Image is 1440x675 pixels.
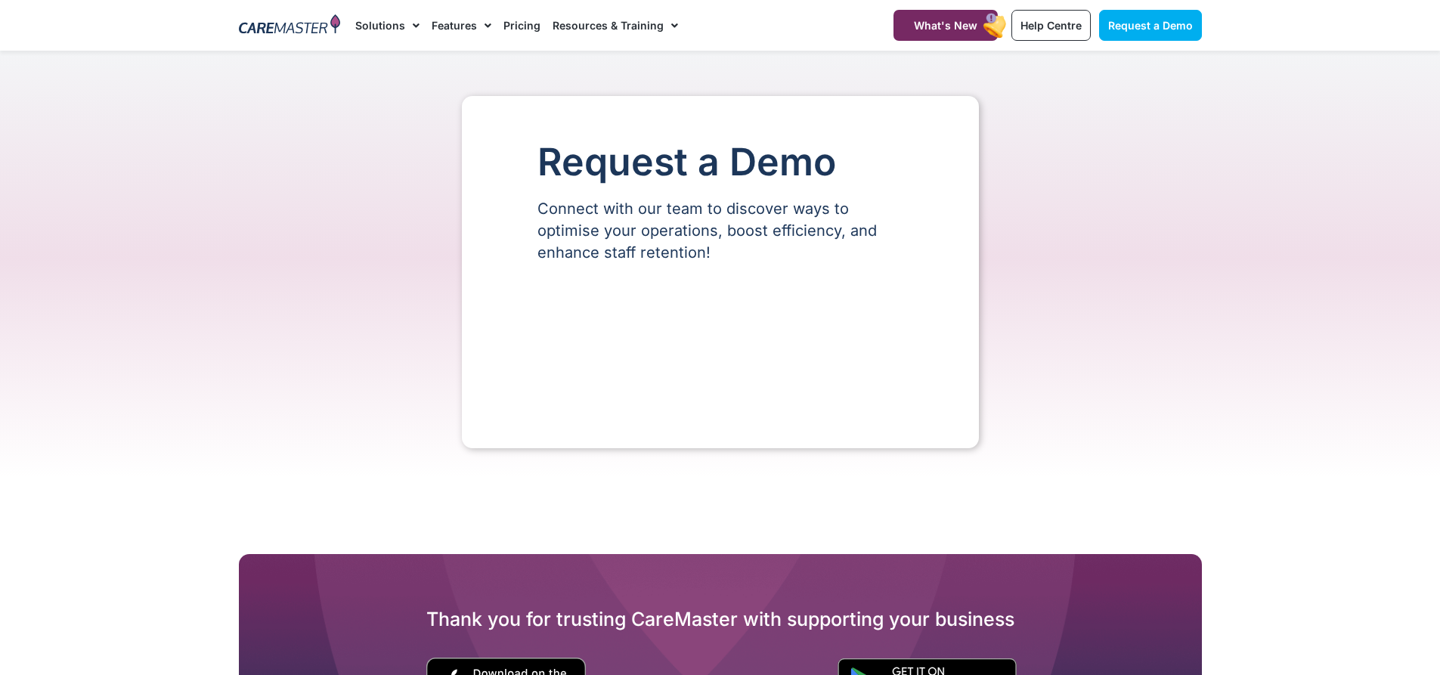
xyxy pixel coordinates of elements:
p: Connect with our team to discover ways to optimise your operations, boost efficiency, and enhance... [537,198,903,264]
a: Help Centre [1011,10,1091,41]
img: CareMaster Logo [239,14,341,37]
a: What's New [893,10,998,41]
iframe: Form 0 [537,290,903,403]
span: Help Centre [1020,19,1082,32]
h1: Request a Demo [537,141,903,183]
span: Request a Demo [1108,19,1193,32]
span: What's New [914,19,977,32]
h2: Thank you for trusting CareMaster with supporting your business [239,607,1202,631]
a: Request a Demo [1099,10,1202,41]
